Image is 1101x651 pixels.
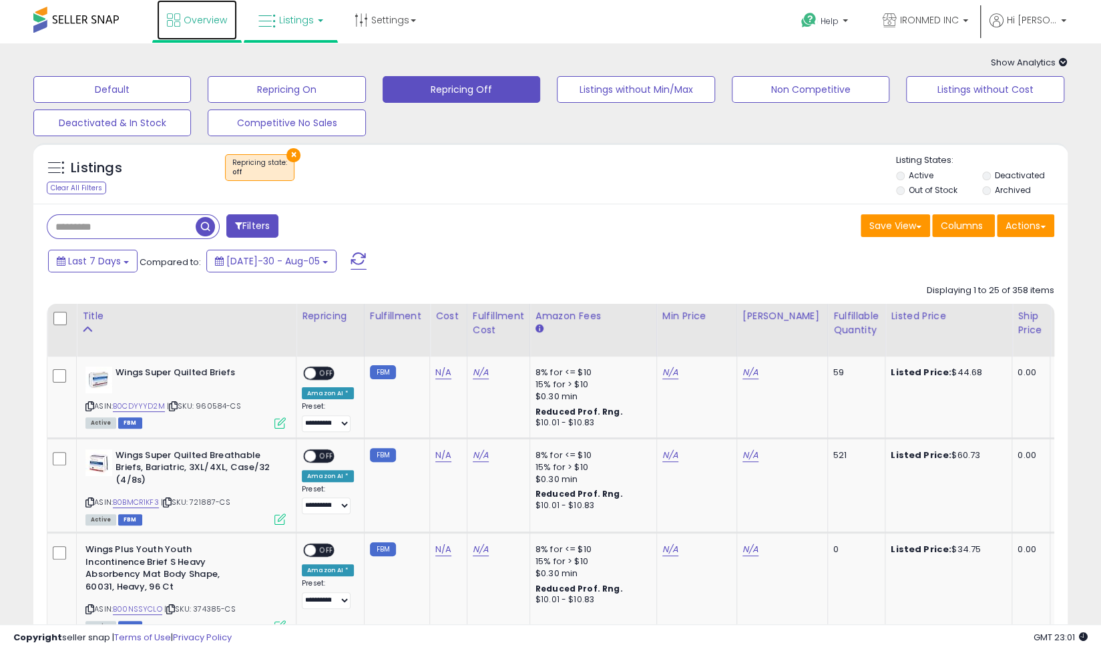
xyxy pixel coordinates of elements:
[821,15,839,27] span: Help
[370,448,396,462] small: FBM
[302,402,354,432] div: Preset:
[997,214,1054,237] button: Actions
[370,542,396,556] small: FBM
[85,367,286,427] div: ASIN:
[286,148,300,162] button: ×
[535,417,646,429] div: $10.01 - $10.83
[742,309,822,323] div: [PERSON_NAME]
[13,631,62,644] strong: Copyright
[161,497,230,507] span: | SKU: 721887-CS
[535,583,623,594] b: Reduced Prof. Rng.
[82,309,290,323] div: Title
[535,544,646,556] div: 8% for <= $10
[535,556,646,568] div: 15% for > $10
[85,449,286,523] div: ASIN:
[535,391,646,403] div: $0.30 min
[113,497,159,508] a: B0BMCR1KF3
[995,184,1031,196] label: Archived
[1018,309,1044,337] div: Ship Price
[206,250,337,272] button: [DATE]-30 - Aug-05
[891,543,951,556] b: Listed Price:
[891,449,951,461] b: Listed Price:
[662,366,678,379] a: N/A
[1018,367,1040,379] div: 0.00
[435,543,451,556] a: N/A
[302,387,354,399] div: Amazon AI *
[833,449,875,461] div: 521
[896,154,1068,167] p: Listing States:
[891,309,1006,323] div: Listed Price
[742,543,758,556] a: N/A
[316,368,337,379] span: OFF
[232,158,287,178] span: Repricing state :
[279,13,314,27] span: Listings
[118,417,142,429] span: FBM
[302,564,354,576] div: Amazon AI *
[33,110,191,136] button: Deactivated & In Stock
[47,182,106,194] div: Clear All Filters
[801,12,817,29] i: Get Help
[302,485,354,515] div: Preset:
[742,449,758,462] a: N/A
[995,170,1045,181] label: Deactivated
[316,450,337,461] span: OFF
[473,309,524,337] div: Fulfillment Cost
[48,250,138,272] button: Last 7 Days
[791,2,861,43] a: Help
[208,110,365,136] button: Competitive No Sales
[1018,544,1040,556] div: 0.00
[85,514,116,525] span: All listings currently available for purchase on Amazon
[316,545,337,556] span: OFF
[891,367,1002,379] div: $44.68
[370,309,424,323] div: Fulfillment
[68,254,121,268] span: Last 7 Days
[118,514,142,525] span: FBM
[900,13,959,27] span: IRONMED INC
[535,323,543,335] small: Amazon Fees.
[173,631,232,644] a: Privacy Policy
[662,543,678,556] a: N/A
[473,543,489,556] a: N/A
[232,168,287,177] div: off
[33,76,191,103] button: Default
[909,170,933,181] label: Active
[1034,631,1088,644] span: 2025-08-13 23:01 GMT
[989,13,1066,43] a: Hi [PERSON_NAME]
[906,76,1064,103] button: Listings without Cost
[891,544,1002,556] div: $34.75
[302,470,354,482] div: Amazon AI *
[167,401,241,411] span: | SKU: 960584-CS
[116,367,278,383] b: Wings Super Quilted Briefs
[85,417,116,429] span: All listings currently available for purchase on Amazon
[941,219,983,232] span: Columns
[991,56,1068,69] span: Show Analytics
[114,631,171,644] a: Terms of Use
[85,367,112,393] img: 41GZgGIj-wL._SL40_.jpg
[302,579,354,609] div: Preset:
[535,449,646,461] div: 8% for <= $10
[535,594,646,606] div: $10.01 - $10.83
[140,256,201,268] span: Compared to:
[662,309,731,323] div: Min Price
[535,379,646,391] div: 15% for > $10
[113,604,162,615] a: B00NSSYCLO
[732,76,889,103] button: Non Competitive
[302,309,359,323] div: Repricing
[208,76,365,103] button: Repricing On
[370,365,396,379] small: FBM
[383,76,540,103] button: Repricing Off
[927,284,1054,297] div: Displaying 1 to 25 of 358 items
[473,366,489,379] a: N/A
[85,544,248,596] b: Wings Plus Youth Youth Incontinence Brief S Heavy Absorbency Mat Body Shape, 60031, Heavy, 96 Ct
[116,449,278,490] b: Wings Super Quilted Breathable Briefs, Bariatric, 3XL/4XL, Case/32 (4/8s)
[742,366,758,379] a: N/A
[184,13,227,27] span: Overview
[473,449,489,462] a: N/A
[226,254,320,268] span: [DATE]-30 - Aug-05
[909,184,957,196] label: Out of Stock
[535,568,646,580] div: $0.30 min
[1007,13,1057,27] span: Hi [PERSON_NAME]
[535,309,651,323] div: Amazon Fees
[85,449,112,476] img: 41vRX2bXKpL._SL40_.jpg
[13,632,232,644] div: seller snap | |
